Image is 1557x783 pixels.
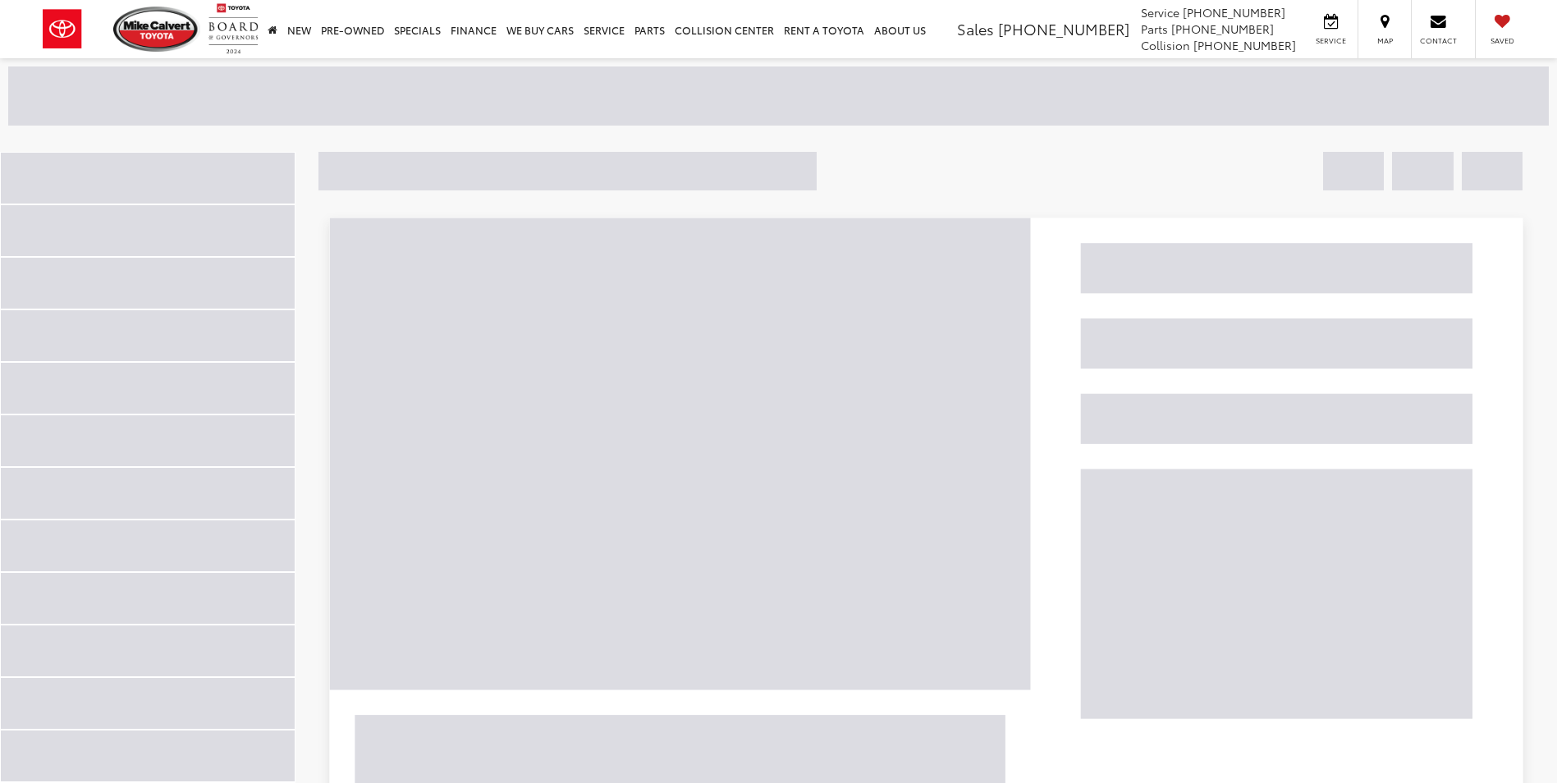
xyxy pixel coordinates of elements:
[1141,37,1190,53] span: Collision
[1141,21,1168,37] span: Parts
[1171,21,1274,37] span: [PHONE_NUMBER]
[998,18,1129,39] span: [PHONE_NUMBER]
[1420,35,1457,46] span: Contact
[1484,35,1520,46] span: Saved
[1141,4,1179,21] span: Service
[113,7,200,52] img: Mike Calvert Toyota
[1193,37,1296,53] span: [PHONE_NUMBER]
[1183,4,1285,21] span: [PHONE_NUMBER]
[957,18,994,39] span: Sales
[1312,35,1349,46] span: Service
[1367,35,1403,46] span: Map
